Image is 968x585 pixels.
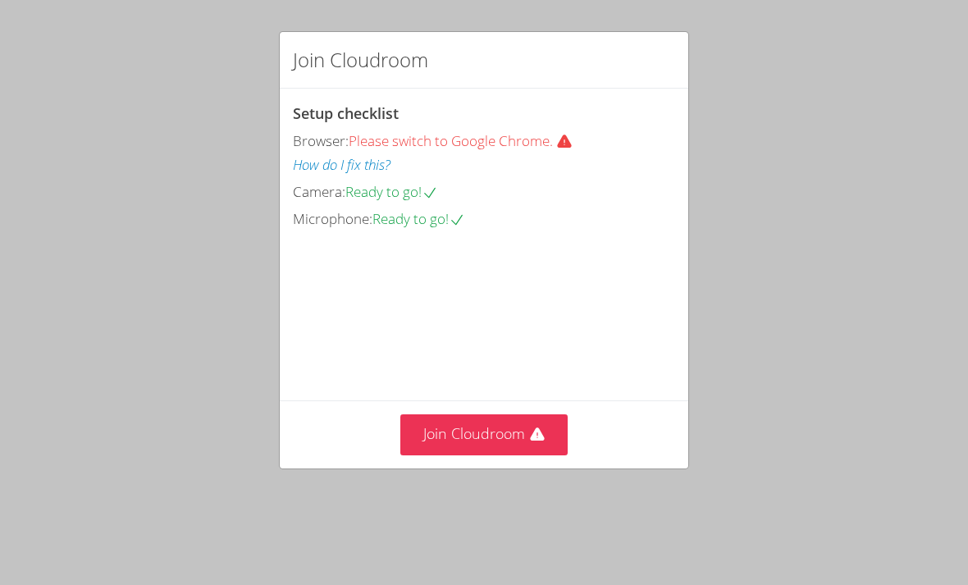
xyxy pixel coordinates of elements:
button: How do I fix this? [293,153,390,177]
span: Ready to go! [345,182,438,201]
h2: Join Cloudroom [293,45,428,75]
button: Join Cloudroom [400,414,568,455]
span: Ready to go! [372,209,465,228]
span: Browser: [293,131,349,150]
span: Please switch to Google Chrome. [349,131,579,150]
span: Camera: [293,182,345,201]
span: Setup checklist [293,103,399,123]
span: Microphone: [293,209,372,228]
